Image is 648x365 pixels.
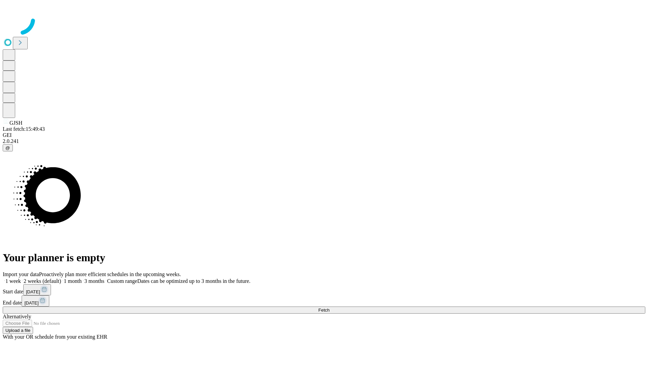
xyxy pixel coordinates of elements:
[3,314,31,319] span: Alternatively
[3,334,107,340] span: With your OR schedule from your existing EHR
[3,307,645,314] button: Fetch
[107,278,137,284] span: Custom range
[23,284,51,295] button: [DATE]
[3,271,39,277] span: Import your data
[24,278,61,284] span: 2 weeks (default)
[26,289,40,294] span: [DATE]
[3,126,45,132] span: Last fetch: 15:49:43
[5,145,10,150] span: @
[3,327,33,334] button: Upload a file
[5,278,21,284] span: 1 week
[39,271,181,277] span: Proactively plan more efficient schedules in the upcoming weeks.
[9,120,22,126] span: GJSH
[3,284,645,295] div: Start date
[3,295,645,307] div: End date
[318,308,329,313] span: Fetch
[3,132,645,138] div: GEI
[64,278,82,284] span: 1 month
[84,278,104,284] span: 3 months
[22,295,49,307] button: [DATE]
[3,144,13,151] button: @
[24,300,38,306] span: [DATE]
[3,138,645,144] div: 2.0.241
[137,278,250,284] span: Dates can be optimized up to 3 months in the future.
[3,251,645,264] h1: Your planner is empty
